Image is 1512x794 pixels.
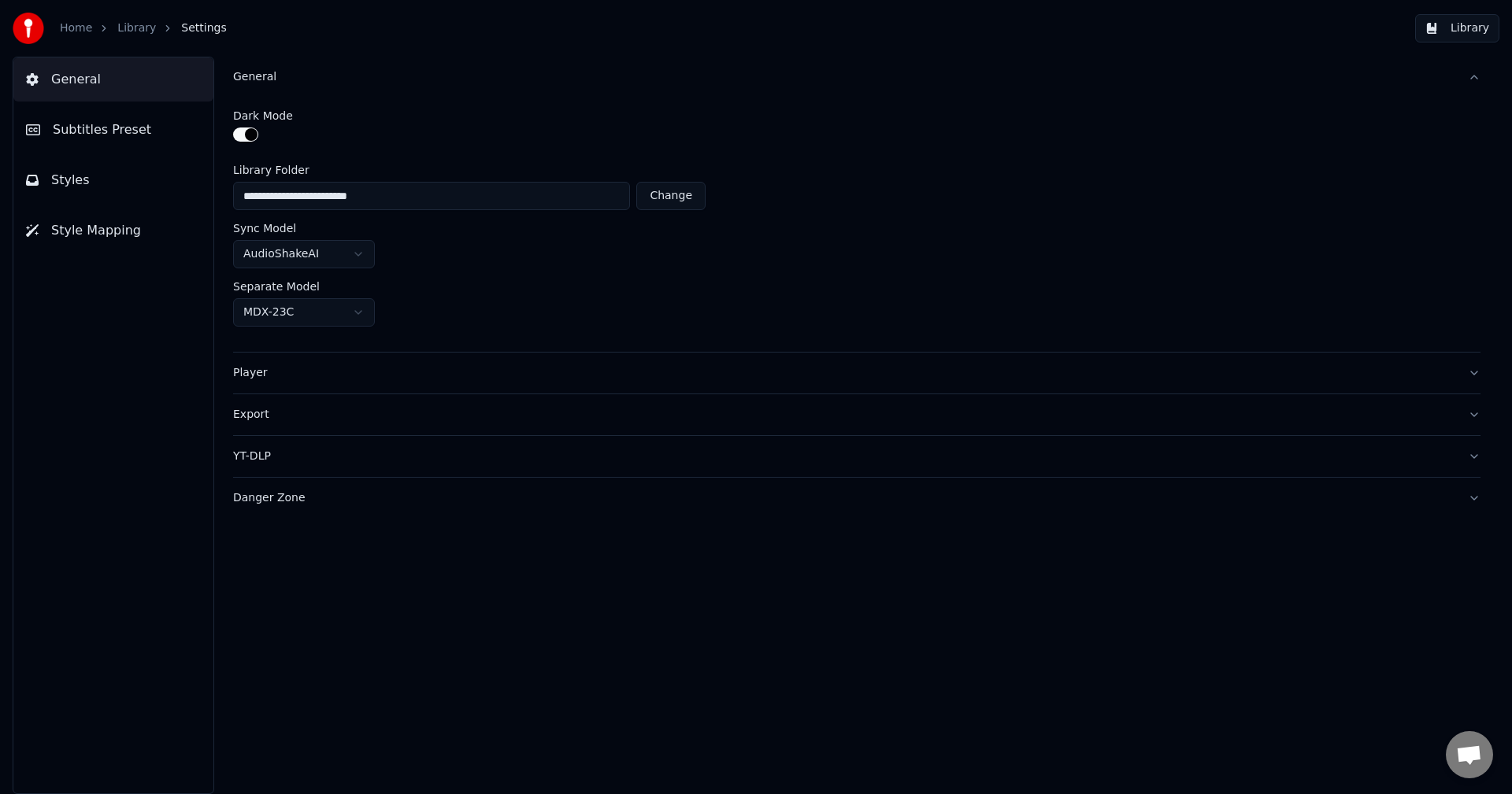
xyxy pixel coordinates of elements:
[181,20,226,36] span: Settings
[1446,731,1493,778] a: Open chat
[51,221,141,240] span: Style Mapping
[233,490,1455,506] div: Danger Zone
[117,20,156,36] a: Library
[1415,14,1499,42] button: Library
[233,281,320,292] label: Separate Model
[51,70,101,89] span: General
[233,98,1480,352] div: General
[60,20,227,36] nav: breadcrumb
[233,164,706,175] label: Library Folder
[13,158,213,202] button: Styles
[53,120,151,139] span: Subtitles Preset
[233,394,1480,435] button: Export
[233,449,1455,464] div: YT-DLP
[13,209,213,253] button: Style Mapping
[233,365,1455,381] div: Player
[51,171,90,190] span: Styles
[60,20,92,36] a: Home
[233,110,293,121] label: Dark Mode
[233,407,1455,423] div: Export
[233,478,1480,519] button: Danger Zone
[233,69,1455,85] div: General
[233,57,1480,98] button: General
[233,223,296,234] label: Sync Model
[13,13,44,44] img: youka
[233,436,1480,477] button: YT-DLP
[13,108,213,152] button: Subtitles Preset
[233,353,1480,393] button: Player
[636,182,706,210] button: Change
[13,57,213,102] button: General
